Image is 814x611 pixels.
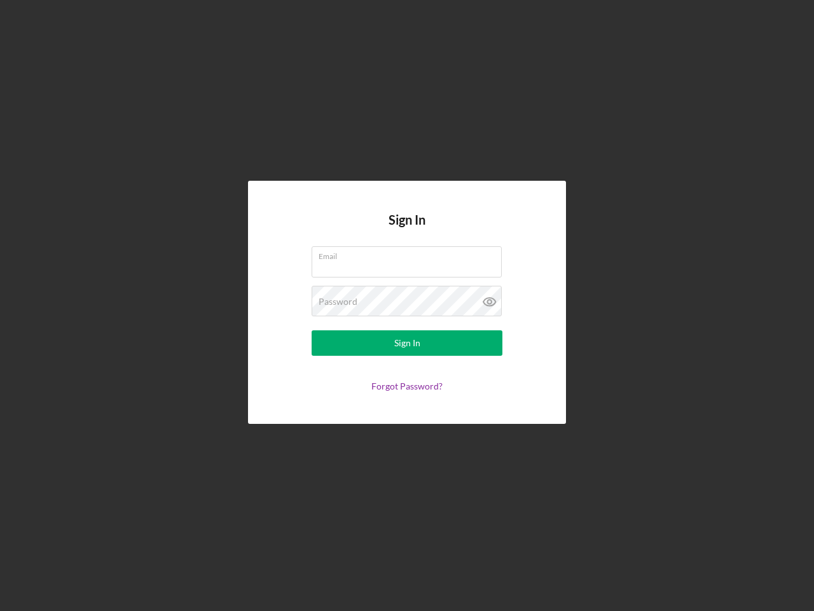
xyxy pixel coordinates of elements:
a: Forgot Password? [371,381,443,391]
h4: Sign In [389,213,425,246]
div: Sign In [394,330,420,356]
label: Password [319,297,357,307]
button: Sign In [312,330,502,356]
label: Email [319,247,502,261]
